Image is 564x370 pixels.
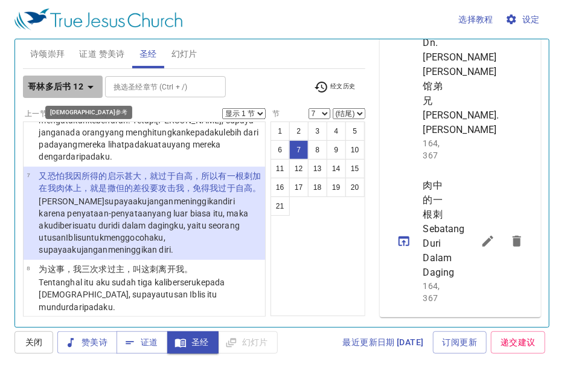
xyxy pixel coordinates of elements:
wg575: padaku [84,302,115,312]
a: 最近更新日期 [DATE] [338,331,429,354]
wg5228: 这事 [48,264,193,274]
span: 设定 [508,12,540,27]
button: 圣经 [167,331,219,354]
span: 证道 赞美诗 [79,47,124,62]
button: 4 [327,122,346,141]
wg991: padaku [39,140,220,161]
wg2443: menggocoh [39,233,173,255]
span: 8 [27,265,30,271]
wg4567: untuk [39,233,173,255]
wg3363: 我过于自高 [210,183,261,193]
button: 15 [345,159,365,178]
wg4647: 加 [39,171,261,193]
span: 幻灯片 [171,47,197,62]
wg4561: , yaitu seorang utusan [39,221,240,255]
button: 21 [271,196,290,216]
wg5229: jangan [39,196,248,255]
wg1691: lebih dari pada [39,128,258,161]
wg1325: suatu duri [39,221,240,255]
button: 经文历史 [307,78,363,96]
p: 诗 Pujian [54,75,79,82]
wg2962: ，叫 [124,264,193,274]
wg5229: ，所以有一根刺 [39,171,261,193]
p: 164, 367 [423,280,444,304]
span: 最近更新日期 [DATE] [343,335,424,350]
wg32: Iblis [39,233,173,255]
wg1700: . [113,302,115,312]
button: 7 [289,140,309,160]
span: 肉中的一根刺 Sebatang Duri Dalam Daging [423,178,444,280]
wg3427: diberi [39,221,240,255]
wg3361: ada orang [39,128,258,161]
button: 8 [308,140,327,160]
wg5151: 求 [98,264,193,274]
wg5151: berseru [39,277,225,311]
p: Sebab [39,90,261,163]
img: True Jesus Church [14,8,182,30]
span: 选择教程 [459,12,494,27]
wg2962: , supaya [39,290,217,311]
span: 证道 [126,335,158,350]
wg5229: . [171,245,173,255]
wg5228: yang [39,140,220,161]
p: Tentang [39,276,261,313]
button: 6 [271,140,290,160]
button: 20 [345,178,365,197]
button: 关闭 [14,331,53,354]
p: 为 [39,263,261,275]
input: Type Bible Reference [109,80,202,94]
button: 哥林多后书 12 [23,76,103,98]
wg2443: aku [67,245,173,255]
wg3756: orang bodoh [39,103,258,161]
li: 367 [68,85,84,96]
p: 又 [39,170,261,194]
wg32: 要 [150,183,261,193]
p: 164, 367 [423,137,444,161]
wg5229: diri karena penyataan-penyataan [39,196,248,255]
a: 递交建议 [491,331,545,354]
label: 节 [271,110,280,117]
wg2852: 我 [176,183,261,193]
span: 诗颂崇拜 [30,47,65,62]
button: 12 [289,159,309,178]
wg1510: bukan [39,103,258,161]
button: 11 [271,159,290,178]
button: 13 [308,159,327,178]
button: 3 [308,122,327,141]
wg3165: ，免得 [184,183,261,193]
button: 10 [345,140,365,160]
wg5229: jangan [82,245,173,255]
wg2532: supaya [39,196,248,255]
wg2443: 这刺离开 [141,264,193,274]
wg878: lagi, karena [39,103,258,161]
wg5228: hal itu aku sudah tiga kali [39,277,225,311]
wg5100: yang menghitungkan [39,128,258,161]
wg3361: meninggikan diri [108,245,174,255]
button: 设定 [503,8,545,31]
wg4647: di dalam dagingku [39,221,240,255]
span: 递交建议 [501,335,536,350]
wg2532: 恐怕 [39,171,261,193]
button: 16 [271,178,290,197]
li: 164 [47,85,65,96]
wg1537: padaku [81,152,112,161]
button: 2 [289,122,309,141]
wg1063: aku mengatakan [39,103,258,161]
button: 1 [271,122,290,141]
wg575: 我 [176,264,193,274]
span: 圣经 [177,335,209,350]
a: 订阅更新 [433,331,487,354]
wg5127: ，我三次 [65,264,193,274]
button: 17 [289,178,309,197]
p: [PERSON_NAME] [39,195,261,256]
wg3427: 肉体上 [56,183,261,193]
span: 订阅更新 [443,335,478,350]
wg3361: meninggikan [39,196,248,255]
button: 14 [327,159,346,178]
button: 19 [327,178,346,197]
wg191: dari [66,152,112,161]
button: 选择教程 [454,8,499,31]
button: 赞美诗 [57,331,117,354]
span: 关闭 [24,335,43,350]
wg1700: 。 [184,264,193,274]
